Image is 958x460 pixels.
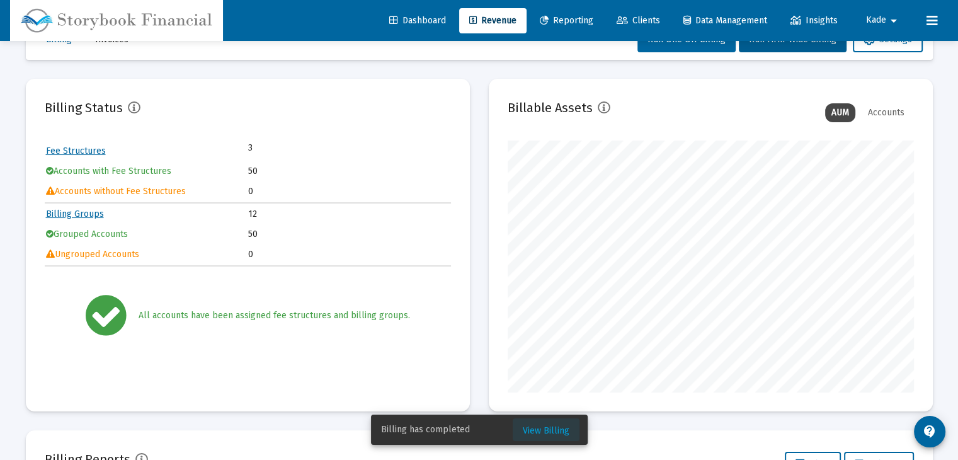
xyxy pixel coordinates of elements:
h2: Billing Status [45,98,123,118]
img: Dashboard [20,8,214,33]
span: Insights [790,15,838,26]
button: Kade [851,8,916,33]
span: Billing has completed [381,423,470,436]
span: Settings [864,34,912,45]
div: All accounts have been assigned fee structures and billing groups. [139,309,410,322]
a: Fee Structures [46,146,106,156]
td: Grouped Accounts [46,225,248,244]
a: Data Management [673,8,777,33]
td: 50 [248,162,450,181]
span: Dashboard [389,15,446,26]
a: Billing Groups [46,209,104,219]
a: Insights [780,8,848,33]
td: 50 [248,225,450,244]
span: Revenue [469,15,516,26]
td: 0 [248,182,450,201]
div: Accounts [862,103,911,122]
a: Reporting [530,8,603,33]
span: Kade [866,15,886,26]
a: Revenue [459,8,527,33]
mat-icon: contact_support [922,424,937,439]
a: Clients [607,8,670,33]
button: View Billing [513,418,579,441]
td: Accounts with Fee Structures [46,162,248,181]
span: Data Management [683,15,767,26]
div: AUM [825,103,855,122]
span: Reporting [540,15,593,26]
h2: Billable Assets [508,98,593,118]
span: Clients [617,15,660,26]
td: Accounts without Fee Structures [46,182,248,201]
td: Ungrouped Accounts [46,245,248,264]
mat-icon: arrow_drop_down [886,8,901,33]
td: 12 [248,205,450,224]
td: 0 [248,245,450,264]
span: View Billing [523,425,569,436]
td: 3 [248,142,349,154]
a: Dashboard [379,8,456,33]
